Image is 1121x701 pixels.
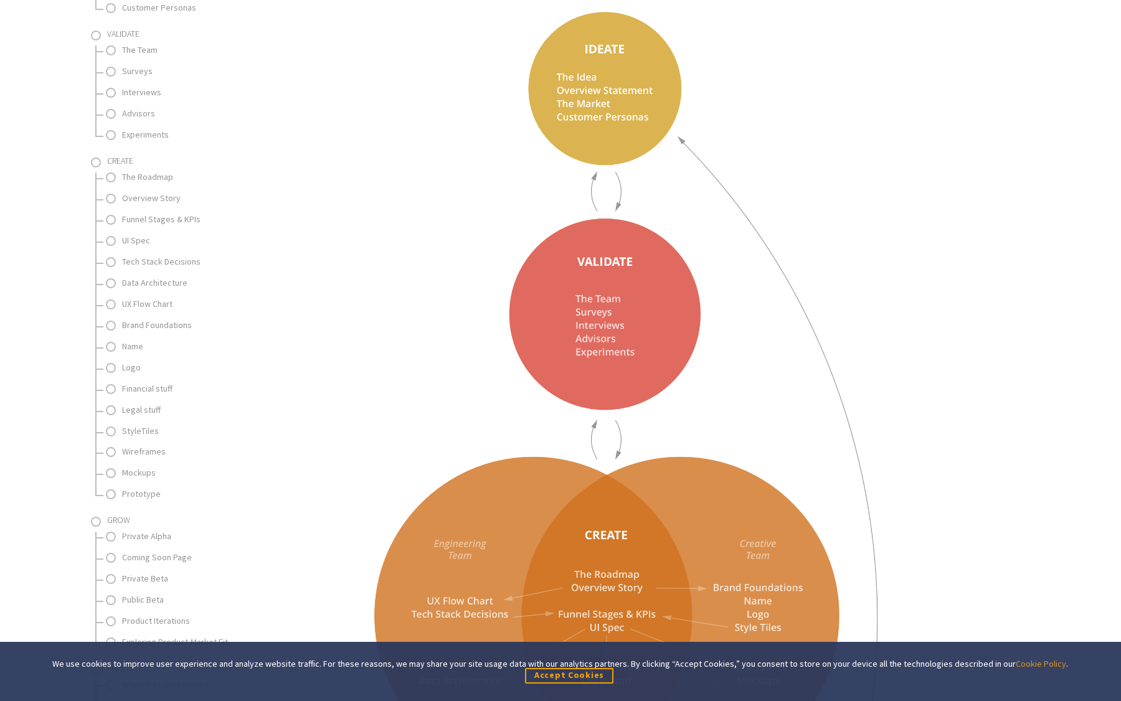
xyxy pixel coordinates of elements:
[122,444,247,459] a: Wireframes
[122,191,247,206] a: Overview Story
[122,613,247,629] a: Product Iterations
[122,233,247,248] a: UI Spec
[122,402,247,418] a: Legal stuff
[122,318,247,333] a: Brand Foundations
[122,296,247,312] a: UX Flow Chart
[122,592,247,608] a: Public Beta
[122,529,247,544] a: Private Alpha
[122,550,247,565] a: Coming Soon Page
[122,127,247,143] a: Experiments
[122,486,247,502] a: Prototype
[122,423,247,439] a: StyleTiles
[122,85,247,100] a: Interviews
[122,169,247,185] a: The Roadmap
[122,465,247,481] a: Mockups
[107,28,140,39] span: Validate
[122,360,247,375] a: Logo
[525,668,613,684] button: Accept Cookies
[122,106,247,121] a: Advisors
[52,659,1069,668] div: We use cookies to improve user experience and analyze website traffic. For these reasons, we may ...
[122,339,247,354] a: Name
[122,64,247,79] a: Surveys
[1016,658,1066,669] a: Cookie Policy
[107,155,133,166] span: Create
[122,42,247,58] a: The Team
[122,254,247,270] a: Tech Stack Decisions
[122,212,247,227] a: Funnel Stages & KPIs
[122,381,247,397] a: Financial stuff
[122,275,247,291] a: Data Architecture
[122,571,247,586] a: Private Beta
[107,514,130,525] span: Grow
[122,634,247,650] a: Exploring Product-Market Fit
